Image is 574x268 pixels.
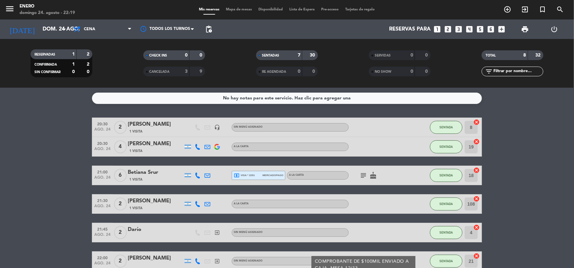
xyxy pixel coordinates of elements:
strong: 1 [72,52,75,57]
span: ago. 24 [94,127,111,135]
span: Disponibilidad [255,8,286,11]
strong: 2 [87,52,91,57]
div: [PERSON_NAME] [128,254,183,262]
strong: 0 [185,53,188,57]
strong: 0 [411,69,413,74]
span: visa * 2291 [234,172,255,178]
i: filter_list [485,68,493,75]
button: SENTADA [430,121,463,134]
button: SENTADA [430,140,463,153]
span: SENTADA [440,125,453,129]
i: looks_4 [465,25,474,33]
span: 1 Visita [129,206,142,211]
input: Filtrar por nombre... [493,68,543,75]
strong: 0 [200,53,203,57]
i: cancel [474,138,480,145]
button: menu [5,4,15,16]
span: SENTADA [440,259,453,263]
span: 1 Visita [129,177,142,182]
strong: 0 [72,70,75,74]
span: ago. 24 [94,147,111,154]
strong: 0 [298,69,300,74]
i: add_circle_outline [504,6,512,13]
i: looks_6 [487,25,495,33]
span: SENTADAS [262,54,279,57]
i: power_settings_new [551,25,558,33]
span: Sin menú asignado [234,126,263,128]
span: 2 [114,226,127,239]
span: A LA CARTA [289,174,304,176]
strong: 30 [310,53,317,57]
span: NO SHOW [375,70,391,73]
button: SENTADA [430,198,463,211]
span: 22:00 [94,254,111,261]
strong: 1 [72,62,75,67]
div: domingo 24. agosto - 22:19 [20,10,75,16]
i: local_atm [234,172,240,178]
span: Tarjetas de regalo [342,8,378,11]
span: SENTADA [440,173,453,177]
span: 6 [114,169,127,182]
span: RE AGENDADA [262,70,286,73]
strong: 2 [87,62,91,67]
span: 2 [114,198,127,211]
i: arrow_drop_down [60,25,68,33]
span: 2 [114,121,127,134]
span: SIN CONFIRMAR [34,70,60,74]
span: Cena [84,27,95,32]
span: Mapa de mesas [223,8,255,11]
button: SENTADA [430,169,463,182]
span: SERVIDAS [375,54,391,57]
img: google-logo.png [214,144,220,150]
i: turned_in_not [539,6,547,13]
i: menu [5,4,15,14]
i: exit_to_app [521,6,529,13]
button: SENTADA [430,255,463,268]
span: 20:30 [94,120,111,127]
div: [PERSON_NAME] [128,120,183,129]
span: 4 [114,140,127,153]
div: Darío [128,225,183,234]
div: LOG OUT [540,19,569,39]
span: ago. 24 [94,204,111,211]
div: No hay notas para este servicio. Haz clic para agregar una [223,95,351,102]
span: SENTADA [440,202,453,206]
span: 1 Visita [129,148,142,154]
span: 21:30 [94,197,111,204]
div: Betiana Srur [128,168,183,177]
button: SENTADA [430,226,463,239]
i: exit_to_app [214,258,220,264]
strong: 3 [185,69,188,74]
div: [PERSON_NAME] [128,140,183,148]
span: RESERVADAS [34,53,55,56]
span: mercadopago [263,173,283,177]
span: CONFIRMADA [34,63,57,66]
strong: 8 [524,53,526,57]
i: looks_5 [476,25,485,33]
strong: 32 [536,53,542,57]
strong: 0 [411,53,413,57]
span: Reservas para [389,26,431,32]
strong: 0 [87,70,91,74]
span: 21:00 [94,168,111,175]
i: exit_to_app [214,230,220,236]
span: 20:30 [94,139,111,147]
div: Enero [20,3,75,10]
span: 21:45 [94,225,111,233]
span: A LA CARTA [234,145,249,148]
span: 2 [114,255,127,268]
span: Pre-acceso [318,8,342,11]
span: CHECK INS [149,54,167,57]
span: 1 Visita [129,129,142,134]
i: looks_3 [455,25,463,33]
strong: 0 [425,53,429,57]
span: pending_actions [205,25,213,33]
span: ago. 24 [94,175,111,183]
span: Mis reservas [196,8,223,11]
i: search [556,6,564,13]
span: CANCELADA [149,70,169,73]
span: Sin menú asignado [234,260,263,262]
span: A LA CARTA [234,202,249,205]
strong: 0 [425,69,429,74]
strong: 7 [298,53,300,57]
